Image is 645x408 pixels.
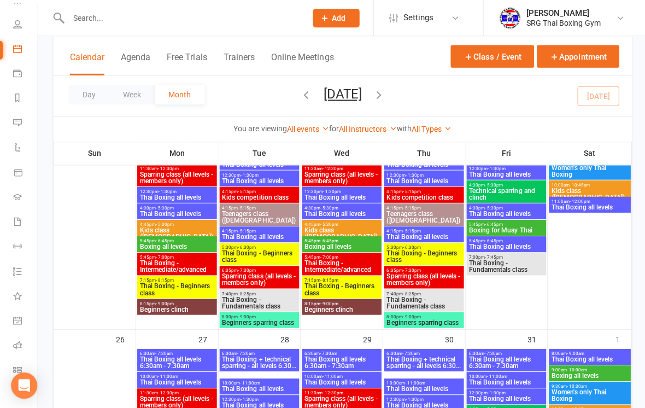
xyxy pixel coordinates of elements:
[300,141,382,164] th: Wed
[303,394,378,407] span: Sparring class (all levels - members only)
[221,193,296,200] span: Kids competition class
[109,84,154,104] button: Week
[155,221,173,226] span: - 5:30pm
[483,205,501,209] span: - 5:30pm
[155,349,172,354] span: - 7:30am
[524,18,598,28] div: SRG Thai Boxing Gym
[13,62,38,87] a: Payments
[486,389,504,394] span: - 1:30pm
[221,188,296,193] span: 4:15pm
[303,305,378,311] span: Beginners clinch
[239,379,260,384] span: - 11:00am
[303,282,378,295] span: Thai Boxing - Beginners class
[221,209,296,223] span: Teenagers class ([DEMOGRAPHIC_DATA])
[221,249,296,262] span: Thai Boxing - Beginners class
[338,124,395,133] a: All Instructors
[385,354,460,368] span: Thai Boxing + technical sparring - all levels 6:30...
[385,272,460,285] span: Sparring class (all levels - members only)
[565,366,585,371] span: - 10:00am
[401,313,419,318] span: - 9:00pm
[467,226,542,232] span: Boxing for Muay Thai
[485,372,506,377] span: - 11:00am
[13,358,38,382] a: Class kiosk mode
[303,221,378,226] span: 4:45pm
[549,203,626,209] span: Thai Boxing all levels
[385,379,460,384] span: 10:00am
[303,349,378,354] span: 6:30am
[549,186,626,200] span: Kids class ([DEMOGRAPHIC_DATA])
[319,349,336,354] span: - 7:30am
[139,226,214,239] span: Kids class ([DEMOGRAPHIC_DATA])
[157,372,178,377] span: - 11:00am
[303,254,378,259] span: 5:45pm
[401,267,419,272] span: - 7:30pm
[385,205,460,209] span: 4:15pm
[319,237,337,242] span: - 6:45pm
[221,295,296,308] span: Thai Boxing - Fundamentals class
[303,242,378,249] span: Boxing all levels
[467,372,542,377] span: 10:00am
[385,209,460,223] span: Teenagers class ([DEMOGRAPHIC_DATA])
[525,328,545,346] div: 31
[467,237,542,242] span: 5:45pm
[549,349,626,354] span: 8:00am
[155,237,173,242] span: - 6:45pm
[139,389,214,394] span: 11:30am
[486,165,504,170] span: - 1:30pm
[549,387,626,400] span: Women's only Thai Boxing
[233,124,286,132] strong: You are viewing
[361,328,381,346] div: 29
[382,141,464,164] th: Thu
[221,205,296,209] span: 4:15pm
[402,5,432,30] span: Settings
[613,328,629,346] div: 1
[467,205,542,209] span: 4:30pm
[157,389,178,394] span: - 12:30pm
[139,221,214,226] span: 4:45pm
[401,205,419,209] span: - 5:15pm
[303,165,378,170] span: 11:30am
[401,228,419,232] span: - 5:15pm
[139,259,214,272] span: Thai Boxing - Intermediate/advanced
[483,349,500,354] span: - 7:30am
[155,300,173,305] span: - 9:00pm
[221,395,296,400] span: 12:30pm
[303,377,378,384] span: Thai Boxing all levels
[13,161,38,185] a: Product Sales
[565,382,585,387] span: - 10:30am
[319,221,337,226] span: - 5:30pm
[565,349,582,354] span: - 9:00am
[322,188,340,193] span: - 1:30pm
[385,188,460,193] span: 4:15pm
[136,141,218,164] th: Mon
[319,205,337,209] span: - 5:30pm
[155,277,173,282] span: - 8:15pm
[157,165,178,170] span: - 12:30pm
[139,349,214,354] span: 6:30am
[139,170,214,183] span: Sparring class (all levels - members only)
[401,188,419,193] span: - 5:15pm
[404,172,422,177] span: - 1:30pm
[154,84,204,104] button: Month
[303,237,378,242] span: 5:45pm
[237,349,254,354] span: - 7:30am
[139,372,214,377] span: 10:00am
[483,221,501,226] span: - 6:45pm
[483,254,501,259] span: - 7:45pm
[221,272,296,285] span: Sparring class (all levels - members only)
[385,228,460,232] span: 4:15pm
[385,232,460,239] span: Thai Boxing all levels
[139,209,214,216] span: Thai Boxing all levels
[401,349,418,354] span: - 7:30am
[237,290,255,295] span: - 8:25pm
[546,141,629,164] th: Sat
[240,172,258,177] span: - 1:30pm
[303,209,378,216] span: Thai Boxing all levels
[69,51,104,75] button: Calendar
[567,182,588,186] span: - 10:45am
[467,186,542,200] span: Technical sparring and clinch
[221,349,296,354] span: 6:30am
[303,389,378,394] span: 11:30am
[567,198,588,203] span: - 12:00pm
[497,7,519,29] img: thumb_image1718682644.png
